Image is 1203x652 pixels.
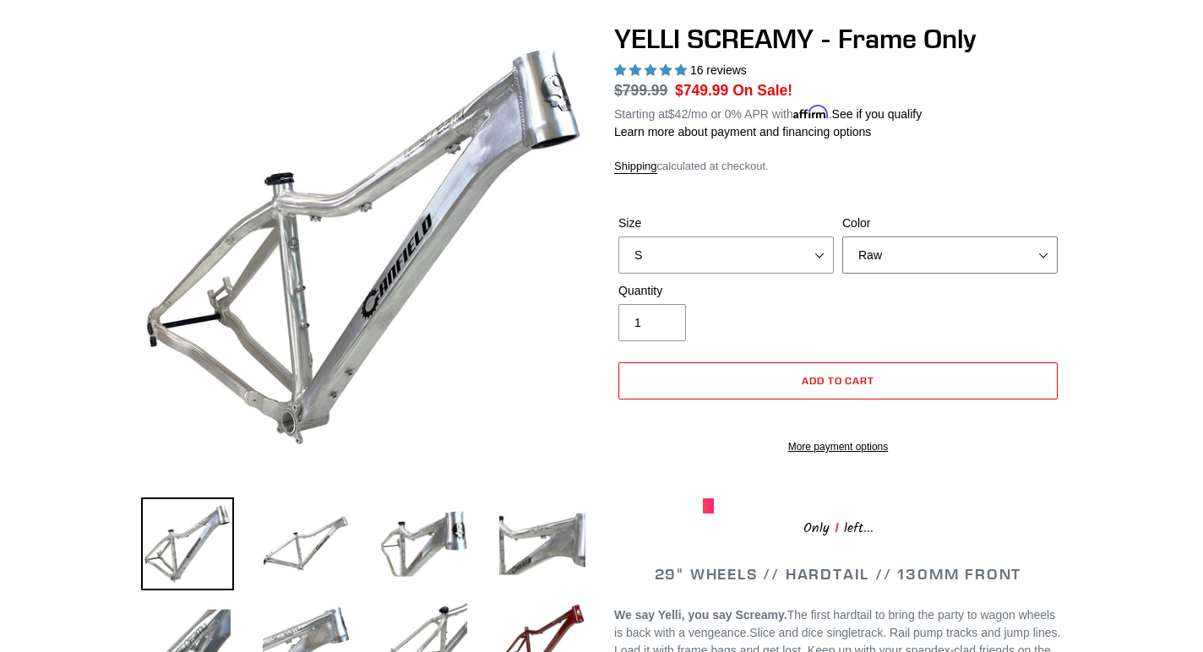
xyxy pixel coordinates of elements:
[614,23,1062,55] h1: YELLI SCREAMY - Frame Only
[703,513,973,540] div: Only left...
[614,101,922,123] p: Starting at /mo or 0% APR with .
[793,105,829,119] span: Affirm
[614,125,871,139] a: Learn more about payment and financing options
[832,107,923,121] a: See if you qualify - Learn more about Affirm Financing (opens in modal)
[618,439,1058,454] a: More payment options
[614,608,787,622] b: We say Yelli, you say Screamy.
[618,215,834,232] label: Size
[842,215,1058,232] label: Color
[614,63,690,77] span: 5.00 stars
[614,158,1062,175] div: calculated at checkout.
[614,160,657,174] a: Shipping
[378,497,471,590] img: Load image into Gallery viewer, YELLI SCREAMY - Frame Only
[690,63,747,77] span: 16 reviews
[614,608,1055,639] span: The first hardtail to bring the party to wagon wheels is back with a vengeance.
[732,79,792,101] span: On Sale!
[259,497,352,590] img: Load image into Gallery viewer, YELLI SCREAMY - Frame Only
[614,82,667,99] s: $799.99
[618,362,1058,399] button: Add to cart
[618,282,834,300] label: Quantity
[496,497,589,590] img: Load image into Gallery viewer, YELLI SCREAMY - Frame Only
[830,518,844,539] span: 1
[675,82,728,99] span: $749.99
[802,374,875,387] span: Add to cart
[655,564,1022,584] span: 29" WHEELS // HARDTAIL // 130MM FRONT
[668,107,688,121] span: $42
[141,497,234,590] img: Load image into Gallery viewer, YELLI SCREAMY - Frame Only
